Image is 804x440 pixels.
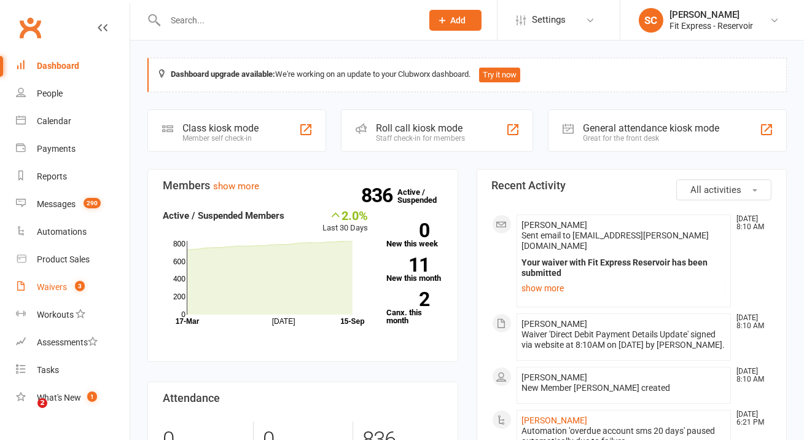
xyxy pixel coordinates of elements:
[37,144,76,154] div: Payments
[522,280,726,297] a: show more
[75,281,85,291] span: 3
[583,122,719,134] div: General attendance kiosk mode
[147,58,787,92] div: We're working on an update to your Clubworx dashboard.
[37,310,74,320] div: Workouts
[84,198,101,208] span: 290
[16,52,130,80] a: Dashboard
[522,329,726,350] div: Waiver 'Direct Debit Payment Details Update' signed via website at 8:10AM on [DATE] by [PERSON_NA...
[669,20,753,31] div: Fit Express - Reservoir
[492,179,772,192] h3: Recent Activity
[362,186,398,205] strong: 836
[16,163,130,191] a: Reports
[730,367,771,383] time: [DATE] 8:10 AM
[87,391,97,402] span: 1
[213,181,259,192] a: show more
[16,108,130,135] a: Calendar
[37,171,67,181] div: Reports
[522,230,709,251] span: Sent email to [EMAIL_ADDRESS][PERSON_NAME][DOMAIN_NAME]
[730,215,771,231] time: [DATE] 8:10 AM
[182,134,259,143] div: Member self check-in
[522,319,588,329] span: [PERSON_NAME]
[386,290,429,308] strong: 2
[37,365,59,375] div: Tasks
[16,329,130,356] a: Assessments
[451,15,466,25] span: Add
[16,135,130,163] a: Payments
[163,179,443,192] h3: Members
[37,254,90,264] div: Product Sales
[522,415,588,425] a: [PERSON_NAME]
[669,9,753,20] div: [PERSON_NAME]
[386,221,429,240] strong: 0
[676,179,771,200] button: All activities
[37,393,81,403] div: What's New
[386,292,442,324] a: 2Canx. this month
[386,257,442,282] a: 11New this month
[16,273,130,301] a: Waivers 3
[376,122,465,134] div: Roll call kiosk mode
[522,257,726,278] div: Your waiver with Fit Express Reservoir has been submitted
[398,179,452,213] a: 836Active / Suspended
[522,372,588,382] span: [PERSON_NAME]
[322,208,368,222] div: 2.0%
[16,356,130,384] a: Tasks
[16,384,130,412] a: What's New1
[730,314,771,330] time: [DATE] 8:10 AM
[37,199,76,209] div: Messages
[162,12,413,29] input: Search...
[16,301,130,329] a: Workouts
[37,61,79,71] div: Dashboard
[322,208,368,235] div: Last 30 Days
[522,220,588,230] span: [PERSON_NAME]
[182,122,259,134] div: Class kiosk mode
[690,184,741,195] span: All activities
[386,256,429,274] strong: 11
[16,191,130,218] a: Messages 290
[532,6,566,34] span: Settings
[429,10,482,31] button: Add
[16,218,130,246] a: Automations
[37,227,87,237] div: Automations
[730,411,771,426] time: [DATE] 6:21 PM
[583,134,719,143] div: Great for the front desk
[37,116,71,126] div: Calendar
[15,12,45,43] a: Clubworx
[171,69,275,79] strong: Dashboard upgrade available:
[639,8,663,33] div: SC
[522,383,726,393] div: New Member [PERSON_NAME] created
[376,134,465,143] div: Staff check-in for members
[479,68,520,82] button: Try it now
[16,80,130,108] a: People
[163,210,284,221] strong: Active / Suspended Members
[37,398,47,408] span: 2
[12,398,42,428] iframe: Intercom live chat
[37,282,67,292] div: Waivers
[37,337,98,347] div: Assessments
[386,223,442,248] a: 0New this week
[16,246,130,273] a: Product Sales
[163,392,443,404] h3: Attendance
[37,88,63,98] div: People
